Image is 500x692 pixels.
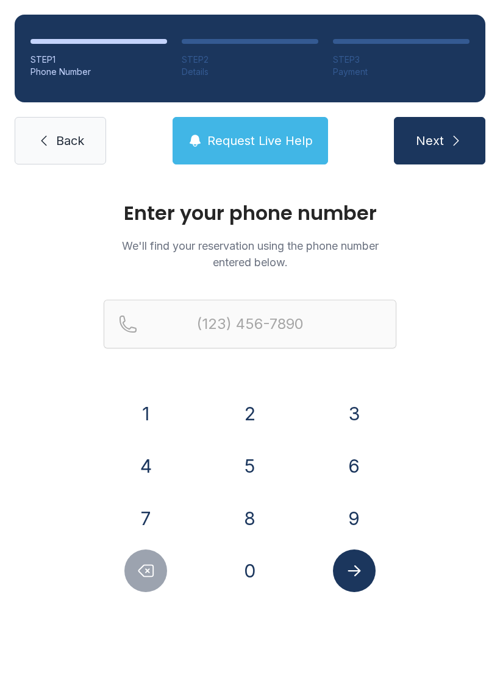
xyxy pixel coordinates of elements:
[333,54,470,66] div: STEP 3
[104,203,396,223] h1: Enter your phone number
[124,392,167,435] button: 1
[124,549,167,592] button: Delete number
[229,497,271,540] button: 8
[124,445,167,487] button: 4
[207,132,313,149] span: Request Live Help
[30,54,167,66] div: STEP 1
[229,392,271,435] button: 2
[104,300,396,348] input: Reservation phone number
[182,54,318,66] div: STEP 2
[333,549,376,592] button: Submit lookup form
[333,497,376,540] button: 9
[333,392,376,435] button: 3
[124,497,167,540] button: 7
[182,66,318,78] div: Details
[333,66,470,78] div: Payment
[416,132,444,149] span: Next
[104,238,396,270] p: We'll find your reservation using the phone number entered below.
[229,549,271,592] button: 0
[333,445,376,487] button: 6
[56,132,84,149] span: Back
[229,445,271,487] button: 5
[30,66,167,78] div: Phone Number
